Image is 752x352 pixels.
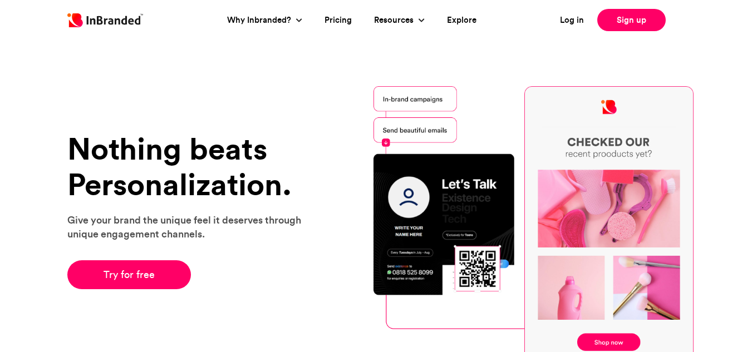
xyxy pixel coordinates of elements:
[374,14,416,27] a: Resources
[560,14,584,27] a: Log in
[597,9,666,31] a: Sign up
[447,14,476,27] a: Explore
[67,131,315,202] h1: Nothing beats Personalization.
[227,14,294,27] a: Why Inbranded?
[67,260,191,289] a: Try for free
[67,13,143,27] img: Inbranded
[67,213,315,241] p: Give your brand the unique feel it deserves through unique engagement channels.
[325,14,352,27] a: Pricing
